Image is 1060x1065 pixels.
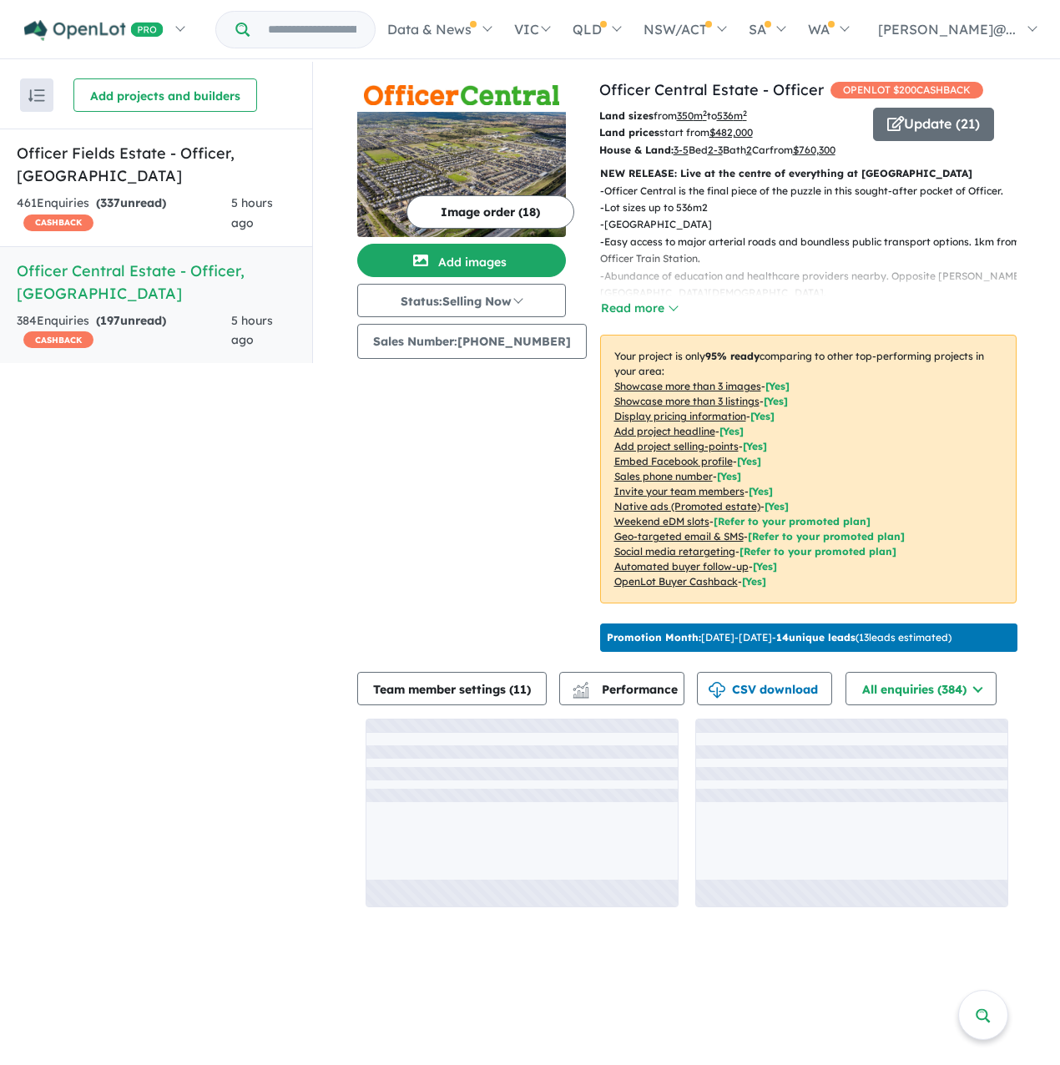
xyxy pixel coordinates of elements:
[614,485,745,497] u: Invite your team members
[709,682,725,699] img: download icon
[600,165,1017,182] p: NEW RELEASE: Live at the centre of everything at [GEOGRAPHIC_DATA]
[703,109,707,118] sup: 2
[764,395,788,407] span: [ Yes ]
[357,324,587,359] button: Sales Number:[PHONE_NUMBER]
[873,108,994,141] button: Update (21)
[739,545,896,558] span: [Refer to your promoted plan]
[707,109,747,122] span: to
[717,109,747,122] u: 536 m
[100,313,120,328] span: 197
[705,350,760,362] b: 95 % ready
[23,331,93,348] span: CASHBACK
[765,500,789,512] span: [Yes]
[23,215,93,231] span: CASHBACK
[17,142,295,187] h5: Officer Fields Estate - Officer , [GEOGRAPHIC_DATA]
[607,630,951,645] p: [DATE] - [DATE] - ( 13 leads estimated)
[614,470,713,482] u: Sales phone number
[100,195,120,210] span: 337
[599,80,824,99] a: Officer Central Estate - Officer
[750,410,775,422] span: [ Yes ]
[599,126,659,139] b: Land prices
[742,575,766,588] span: [Yes]
[746,144,752,156] u: 2
[614,530,744,543] u: Geo-targeted email & SMS
[600,216,1030,233] p: - [GEOGRAPHIC_DATA]
[607,631,701,644] b: Promotion Month:
[709,126,753,139] u: $ 482,000
[599,109,654,122] b: Land sizes
[406,195,574,229] button: Image order (18)
[600,183,1030,199] p: - Officer Central is the final piece of the puzzle in this sought-after pocket of Officer.
[231,313,273,348] span: 5 hours ago
[753,560,777,573] span: [Yes]
[600,234,1030,268] p: - Easy access to major arterial roads and boundless public transport options. 1km from Officer Tr...
[845,672,997,705] button: All enquiries (384)
[24,20,164,41] img: Openlot PRO Logo White
[599,142,861,159] p: Bed Bath Car from
[614,455,733,467] u: Embed Facebook profile
[743,109,747,118] sup: 2
[600,335,1017,603] p: Your project is only comparing to other top-performing projects in your area: - - - - - - - - - -...
[719,425,744,437] span: [ Yes ]
[17,194,231,234] div: 461 Enquir ies
[614,380,761,392] u: Showcase more than 3 images
[614,425,715,437] u: Add project headline
[17,260,295,305] h5: Officer Central Estate - Officer , [GEOGRAPHIC_DATA]
[737,455,761,467] span: [ Yes ]
[614,500,760,512] u: Native ads (Promoted estate)
[708,144,723,156] u: 2-3
[599,144,674,156] b: House & Land:
[573,687,589,698] img: bar-chart.svg
[749,485,773,497] span: [ Yes ]
[748,530,905,543] span: [Refer to your promoted plan]
[253,12,371,48] input: Try estate name, suburb, builder or developer
[357,284,566,317] button: Status:Selling Now
[677,109,707,122] u: 350 m
[614,560,749,573] u: Automated buyer follow-up
[600,268,1030,302] p: - Abundance of education and healthcare providers nearby. Opposite [PERSON_NAME][GEOGRAPHIC_DATA]...
[697,672,832,705] button: CSV download
[614,575,738,588] u: OpenLot Buyer Cashback
[830,82,983,98] span: OPENLOT $ 200 CASHBACK
[573,682,588,691] img: line-chart.svg
[231,195,273,230] span: 5 hours ago
[357,112,566,237] img: Officer Central Estate - Officer
[559,672,684,705] button: Performance
[17,311,231,351] div: 384 Enquir ies
[599,124,861,141] p: start from
[614,515,709,527] u: Weekend eDM slots
[743,440,767,452] span: [ Yes ]
[714,515,871,527] span: [Refer to your promoted plan]
[765,380,790,392] span: [ Yes ]
[357,78,566,237] a: Officer Central Estate - Officer LogoOfficer Central Estate - Officer
[717,470,741,482] span: [ Yes ]
[614,545,735,558] u: Social media retargeting
[600,199,1030,216] p: - Lot sizes up to 536m2
[614,395,760,407] u: Showcase more than 3 listings
[96,313,166,328] strong: ( unread)
[96,195,166,210] strong: ( unread)
[28,89,45,102] img: sort.svg
[793,144,835,156] u: $ 760,300
[575,682,678,697] span: Performance
[776,631,856,644] b: 14 unique leads
[364,85,559,104] img: Officer Central Estate - Officer Logo
[513,682,527,697] span: 11
[614,410,746,422] u: Display pricing information
[674,144,689,156] u: 3-5
[73,78,257,112] button: Add projects and builders
[357,672,547,705] button: Team member settings (11)
[614,440,739,452] u: Add project selling-points
[878,21,1016,38] span: [PERSON_NAME]@...
[357,244,566,277] button: Add images
[600,299,679,318] button: Read more
[599,108,861,124] p: from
